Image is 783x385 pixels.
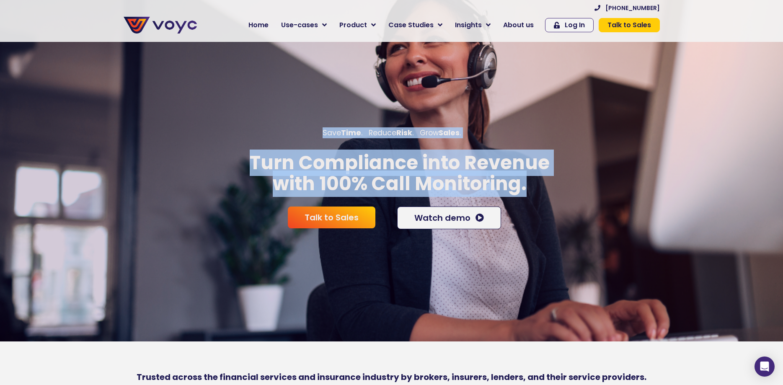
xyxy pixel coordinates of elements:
span: Watch demo [414,214,470,222]
span: Insights [455,20,482,30]
a: Use-cases [275,17,333,34]
a: Talk to Sales [288,207,375,228]
a: Case Studies [382,17,449,34]
a: Product [333,17,382,34]
a: Home [242,17,275,34]
span: Home [248,20,269,30]
a: Talk to Sales [599,18,660,32]
span: Use-cases [281,20,318,30]
span: [PHONE_NUMBER] [605,5,660,11]
span: Talk to Sales [305,213,359,222]
b: Sales [439,128,460,138]
span: Product [339,20,367,30]
a: About us [497,17,540,34]
b: Risk [396,128,412,138]
b: Trusted across the financial services and insurance industry by brokers, insurers, lenders, and t... [137,371,646,383]
span: Log In [565,22,585,28]
a: Insights [449,17,497,34]
span: About us [503,20,534,30]
b: Time [341,128,361,138]
span: Case Studies [388,20,434,30]
img: voyc-full-logo [124,17,197,34]
a: Log In [545,18,594,32]
a: Watch demo [397,207,501,229]
div: Open Intercom Messenger [755,357,775,377]
span: Talk to Sales [607,22,651,28]
a: [PHONE_NUMBER] [594,5,660,11]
